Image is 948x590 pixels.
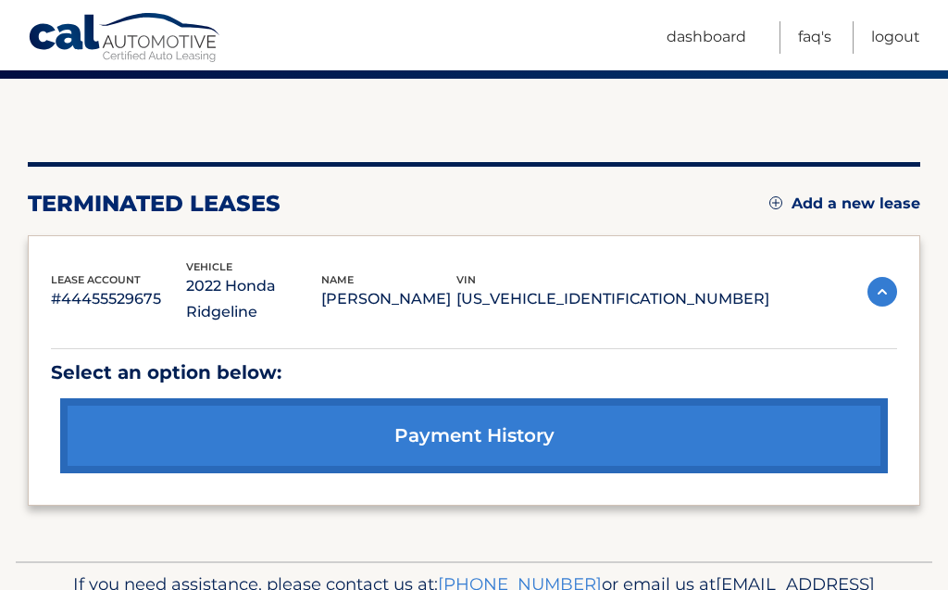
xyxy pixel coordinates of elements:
a: Dashboard [667,21,746,54]
span: vehicle [186,260,232,273]
a: Add a new lease [769,195,920,213]
a: Logout [871,21,920,54]
p: #44455529675 [51,286,186,312]
p: [PERSON_NAME] [321,286,456,312]
img: add.svg [769,196,782,209]
span: name [321,273,354,286]
a: payment history [60,398,888,473]
a: Cal Automotive [28,12,222,66]
p: 2022 Honda Ridgeline [186,273,321,325]
h2: terminated leases [28,190,281,218]
span: vin [456,273,476,286]
p: Select an option below: [51,357,897,389]
p: [US_VEHICLE_IDENTIFICATION_NUMBER] [456,286,769,312]
a: FAQ's [798,21,831,54]
span: lease account [51,273,141,286]
img: accordion-active.svg [867,277,897,307]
